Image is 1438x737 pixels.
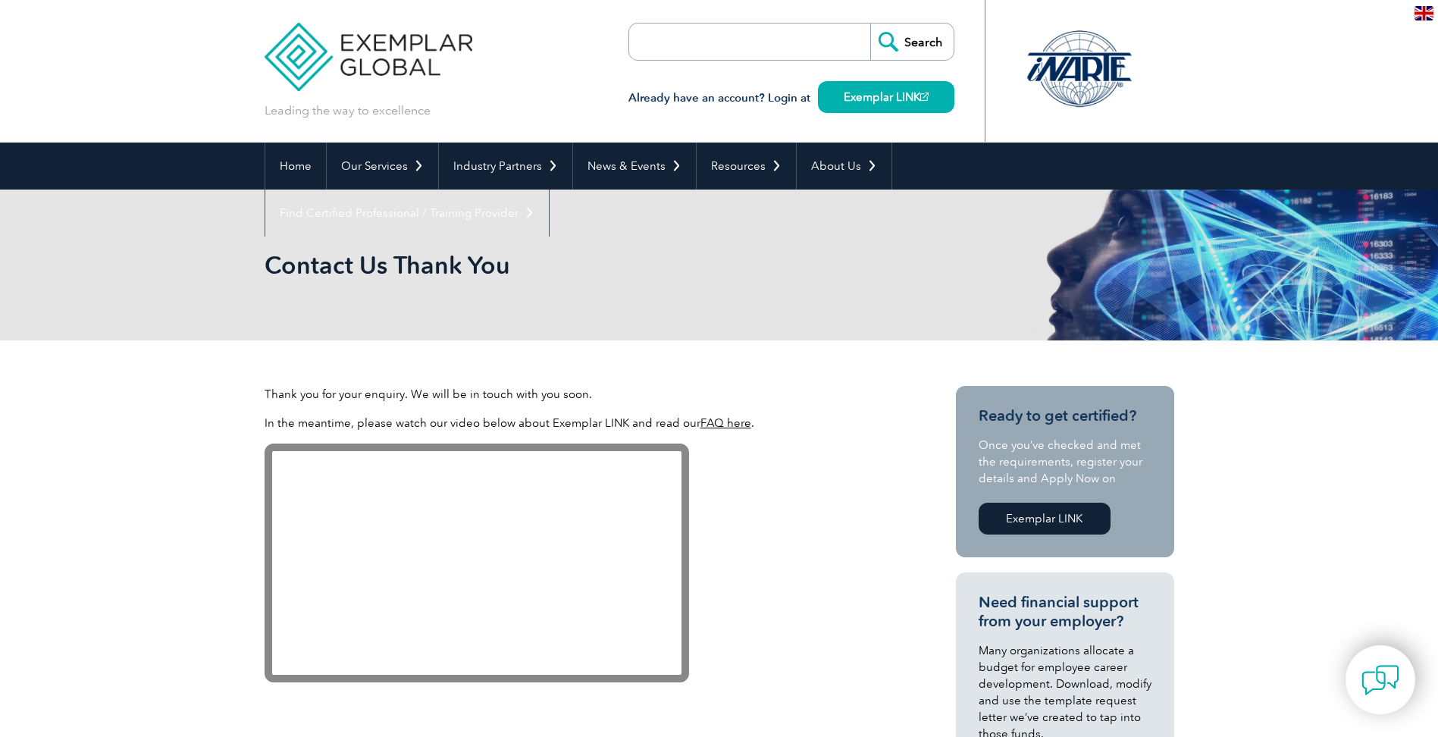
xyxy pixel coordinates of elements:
[979,503,1111,535] a: Exemplar LINK
[870,24,954,60] input: Search
[979,593,1151,631] h3: Need financial support from your employer?
[265,190,549,237] a: Find Certified Professional / Training Provider
[979,406,1151,425] h3: Ready to get certified?
[265,415,901,431] p: In the meantime, please watch our video below about Exemplar LINK and read our .
[1415,6,1433,20] img: en
[700,416,751,430] a: FAQ here
[797,143,891,190] a: About Us
[265,143,326,190] a: Home
[920,93,929,101] img: open_square.png
[265,444,689,682] iframe: YouTube video player
[818,81,954,113] a: Exemplar LINK
[573,143,696,190] a: News & Events
[327,143,438,190] a: Our Services
[628,89,954,108] h3: Already have an account? Login at
[265,102,431,119] p: Leading the way to excellence
[697,143,796,190] a: Resources
[439,143,572,190] a: Industry Partners
[1361,661,1399,699] img: contact-chat.png
[265,250,847,280] h1: Contact Us Thank You
[265,386,901,403] p: Thank you for your enquiry. We will be in touch with you soon.
[979,437,1151,487] p: Once you’ve checked and met the requirements, register your details and Apply Now on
